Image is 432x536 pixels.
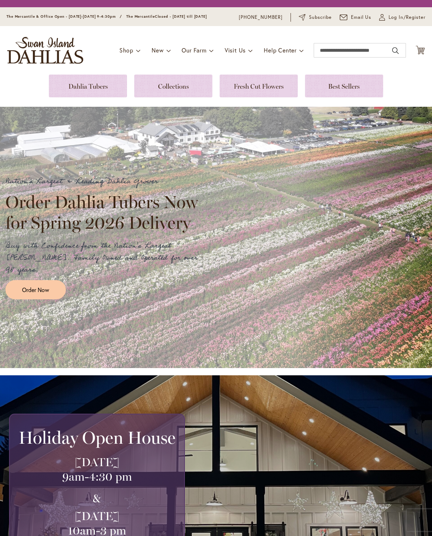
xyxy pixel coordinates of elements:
a: Subscribe [299,14,332,21]
a: store logo [7,37,83,64]
a: [PHONE_NUMBER] [239,14,283,21]
span: Our Farm [182,46,206,54]
span: Shop [119,46,134,54]
p: Nation's Largest & Leading Dahlia Grower [5,176,204,187]
span: The Mercantile & Office Open - [DATE]-[DATE] 9-4:30pm / The Mercantile [7,14,155,19]
h3: [DATE] 9am-4:30 pm [18,455,175,484]
span: Order Now [22,286,49,294]
span: Help Center [264,46,297,54]
a: Order Now [5,280,66,299]
span: Visit Us [225,46,246,54]
h2: Holiday Open House [18,427,175,448]
button: Search [392,45,399,56]
a: Email Us [340,14,372,21]
span: Email Us [351,14,372,21]
h3: & [18,491,175,506]
span: Subscribe [309,14,332,21]
span: Log In/Register [389,14,425,21]
p: Buy with Confidence from the Nation's Largest [PERSON_NAME]. Family Owned and Operated for over 9... [5,240,204,276]
h2: Order Dahlia Tubers Now for Spring 2026 Delivery [5,192,204,232]
a: Log In/Register [379,14,425,21]
span: New [152,46,164,54]
span: Closed - [DATE] till [DATE] [155,14,207,19]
